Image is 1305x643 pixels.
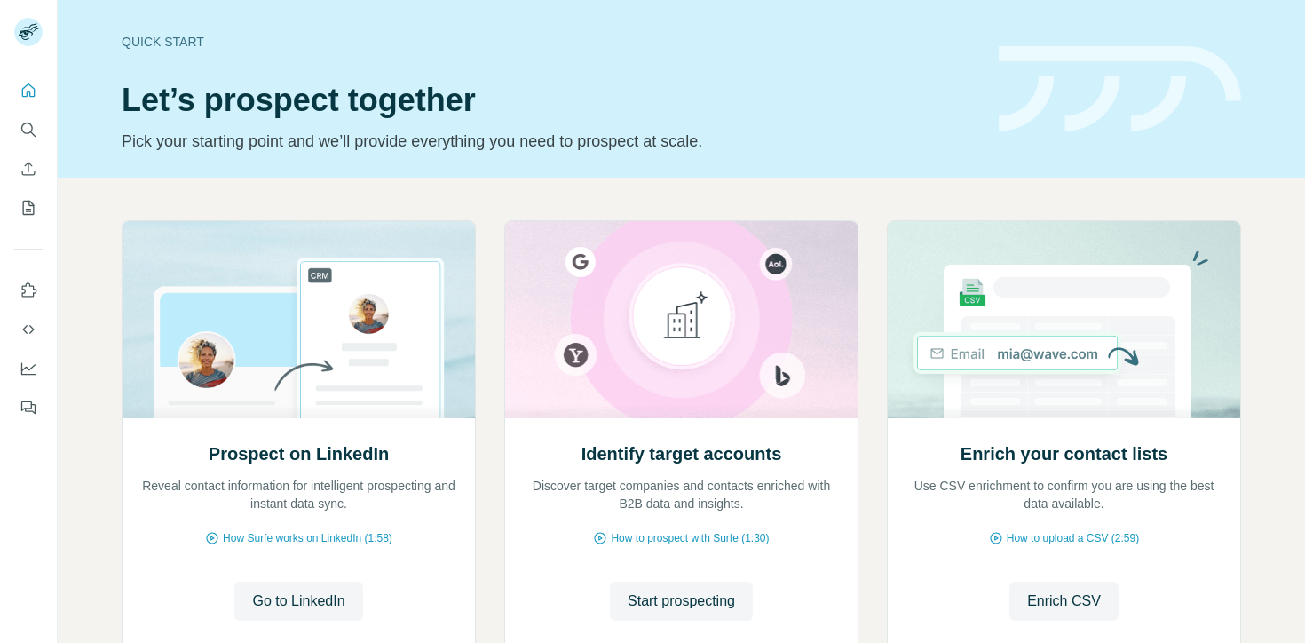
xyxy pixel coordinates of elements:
button: Dashboard [14,353,43,385]
h1: Let’s prospect together [122,83,977,118]
span: How to prospect with Surfe (1:30) [611,530,769,546]
button: Enrich CSV [14,153,43,185]
span: Start prospecting [628,591,735,612]
button: Enrich CSV [1009,582,1119,621]
button: Search [14,114,43,146]
h2: Prospect on LinkedIn [209,441,389,466]
button: Use Surfe on LinkedIn [14,274,43,306]
div: Quick start [122,33,977,51]
p: Pick your starting point and we’ll provide everything you need to prospect at scale. [122,129,977,154]
button: Start prospecting [610,582,753,621]
button: Feedback [14,392,43,424]
img: banner [999,46,1241,132]
img: Enrich your contact lists [887,221,1241,418]
span: How to upload a CSV (2:59) [1007,530,1139,546]
img: Identify target accounts [504,221,858,418]
button: Go to LinkedIn [234,582,362,621]
p: Reveal contact information for intelligent prospecting and instant data sync. [140,477,457,512]
span: How Surfe works on LinkedIn (1:58) [223,530,392,546]
img: Prospect on LinkedIn [122,221,476,418]
h2: Enrich your contact lists [961,441,1167,466]
p: Use CSV enrichment to confirm you are using the best data available. [906,477,1222,512]
button: Use Surfe API [14,314,43,345]
span: Go to LinkedIn [252,591,344,612]
h2: Identify target accounts [581,441,782,466]
p: Discover target companies and contacts enriched with B2B data and insights. [523,477,840,512]
span: Enrich CSV [1027,591,1101,612]
button: Quick start [14,75,43,107]
button: My lists [14,192,43,224]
